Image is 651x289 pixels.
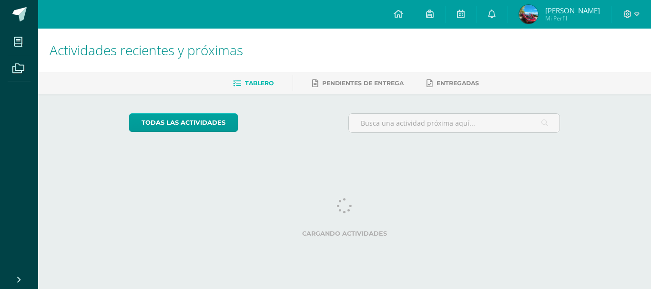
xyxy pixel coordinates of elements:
[427,76,479,91] a: Entregadas
[245,80,274,87] span: Tablero
[322,80,404,87] span: Pendientes de entrega
[233,76,274,91] a: Tablero
[519,5,538,24] img: 3ae423d0fb70ec91c29e3d11e31260d8.png
[129,230,560,237] label: Cargando actividades
[129,113,238,132] a: todas las Actividades
[312,76,404,91] a: Pendientes de entrega
[545,14,600,22] span: Mi Perfil
[545,6,600,15] span: [PERSON_NAME]
[437,80,479,87] span: Entregadas
[50,41,243,59] span: Actividades recientes y próximas
[349,114,560,132] input: Busca una actividad próxima aquí...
